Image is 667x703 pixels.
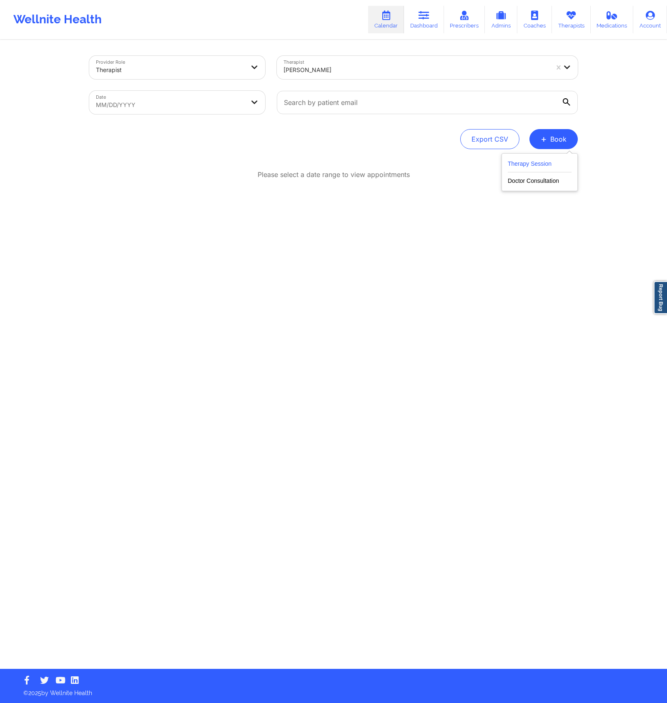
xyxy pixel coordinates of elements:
[552,6,591,33] a: Therapists
[444,6,485,33] a: Prescribers
[541,137,547,141] span: +
[508,159,572,172] button: Therapy Session
[654,281,667,314] a: Report Bug
[591,6,634,33] a: Medications
[18,683,649,697] p: © 2025 by Wellnite Health
[368,6,404,33] a: Calendar
[404,6,444,33] a: Dashboard
[277,91,578,114] input: Search by patient email
[258,170,410,179] p: Please select a date range to view appointments
[96,61,244,79] div: Therapist
[460,129,519,149] button: Export CSV
[485,6,517,33] a: Admins
[633,6,667,33] a: Account
[283,61,549,79] div: [PERSON_NAME]
[529,129,578,149] button: +Book
[517,6,552,33] a: Coaches
[508,172,572,186] button: Doctor Consultation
